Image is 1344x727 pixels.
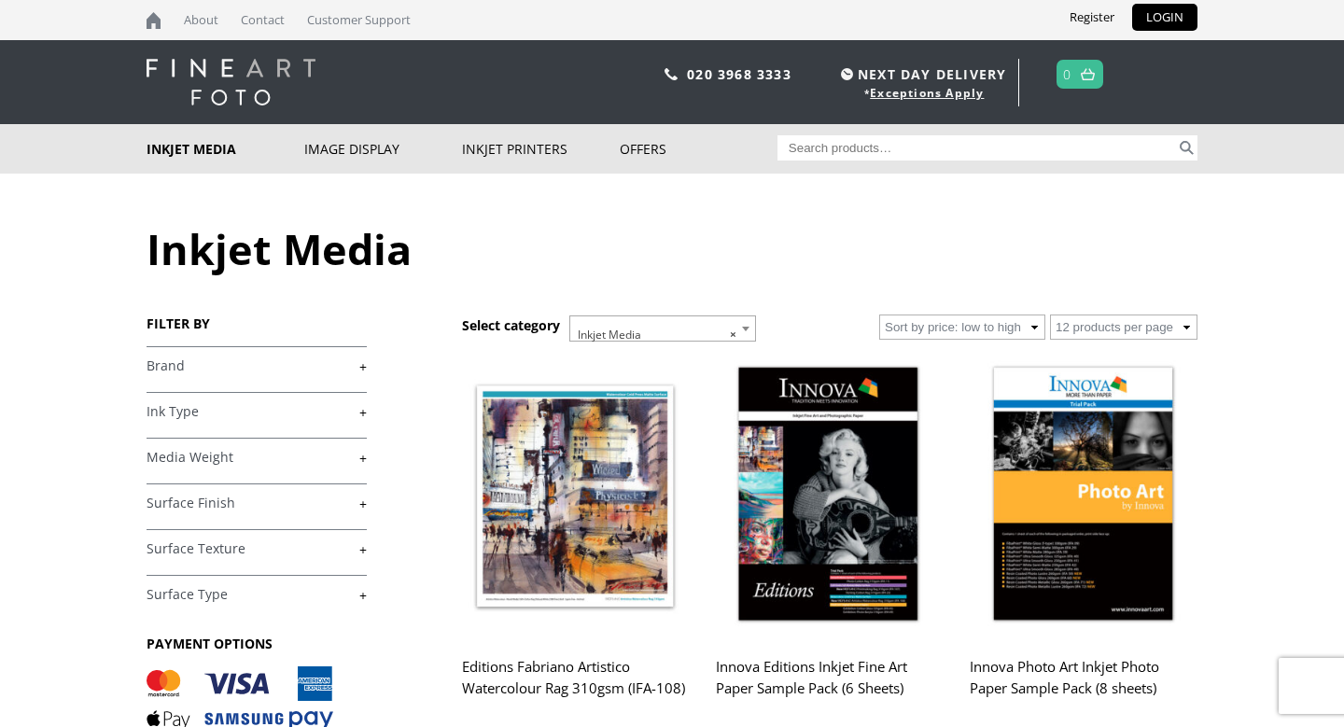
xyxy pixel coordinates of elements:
a: + [147,586,367,604]
h3: PAYMENT OPTIONS [147,635,367,652]
a: Inkjet Printers [462,124,620,174]
a: + [147,449,367,467]
img: logo-white.svg [147,59,315,105]
img: phone.svg [665,68,678,80]
img: Innova Editions Inkjet Fine Art Paper Sample Pack (6 Sheets) [716,355,942,637]
img: Innova Photo Art Inkjet Photo Paper Sample Pack (8 sheets) [970,355,1196,637]
input: Search products… [777,135,1177,161]
a: Image Display [304,124,462,174]
a: LOGIN [1132,4,1197,31]
a: + [147,540,367,558]
a: Register [1056,4,1128,31]
img: Editions Fabriano Artistico Watercolour Rag 310gsm (IFA-108) [462,355,688,637]
h3: Select category [462,316,560,334]
h4: Surface Type [147,575,367,612]
span: × [730,322,736,348]
a: + [147,357,367,375]
h4: Media Weight [147,438,367,475]
img: time.svg [841,68,853,80]
h2: Innova Photo Art Inkjet Photo Paper Sample Pack (8 sheets) [970,650,1196,724]
h4: Surface Finish [147,483,367,521]
span: NEXT DAY DELIVERY [836,63,1006,85]
img: basket.svg [1081,68,1095,80]
h4: Surface Texture [147,529,367,566]
a: + [147,495,367,512]
h2: Innova Editions Inkjet Fine Art Paper Sample Pack (6 Sheets) [716,650,942,724]
h3: FILTER BY [147,315,367,332]
span: Inkjet Media [569,315,756,342]
a: 020 3968 3333 [687,65,791,83]
h2: Editions Fabriano Artistico Watercolour Rag 310gsm (IFA-108) [462,650,688,724]
h1: Inkjet Media [147,220,1197,277]
h4: Brand [147,346,367,384]
a: Offers [620,124,777,174]
a: 0 [1063,61,1071,88]
select: Shop order [879,315,1045,340]
a: Inkjet Media [147,124,304,174]
a: Exceptions Apply [870,85,984,101]
button: Search [1176,135,1197,161]
span: Inkjet Media [570,316,755,354]
a: + [147,403,367,421]
h4: Ink Type [147,392,367,429]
